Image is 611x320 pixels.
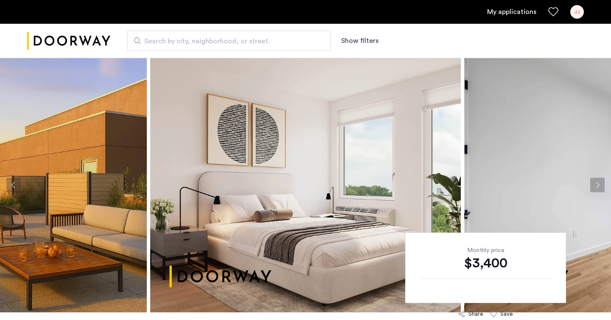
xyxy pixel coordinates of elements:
a: My application [487,7,536,17]
input: Apartment Search [127,31,331,51]
button: Previous apartment [6,178,21,192]
div: $3,400 [419,255,552,272]
img: apartment [150,58,461,312]
span: Search by city, neighborhood, or street. [144,36,307,46]
button: Next apartment [590,178,605,192]
div: Share [468,310,483,318]
div: Monthly price [419,246,552,255]
a: Cazamio logo [27,25,110,57]
img: logo [27,25,110,57]
div: Save [500,310,513,318]
div: JJ [570,5,584,19]
button: Show or hide filters [341,36,378,46]
a: Favorites [548,7,558,17]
